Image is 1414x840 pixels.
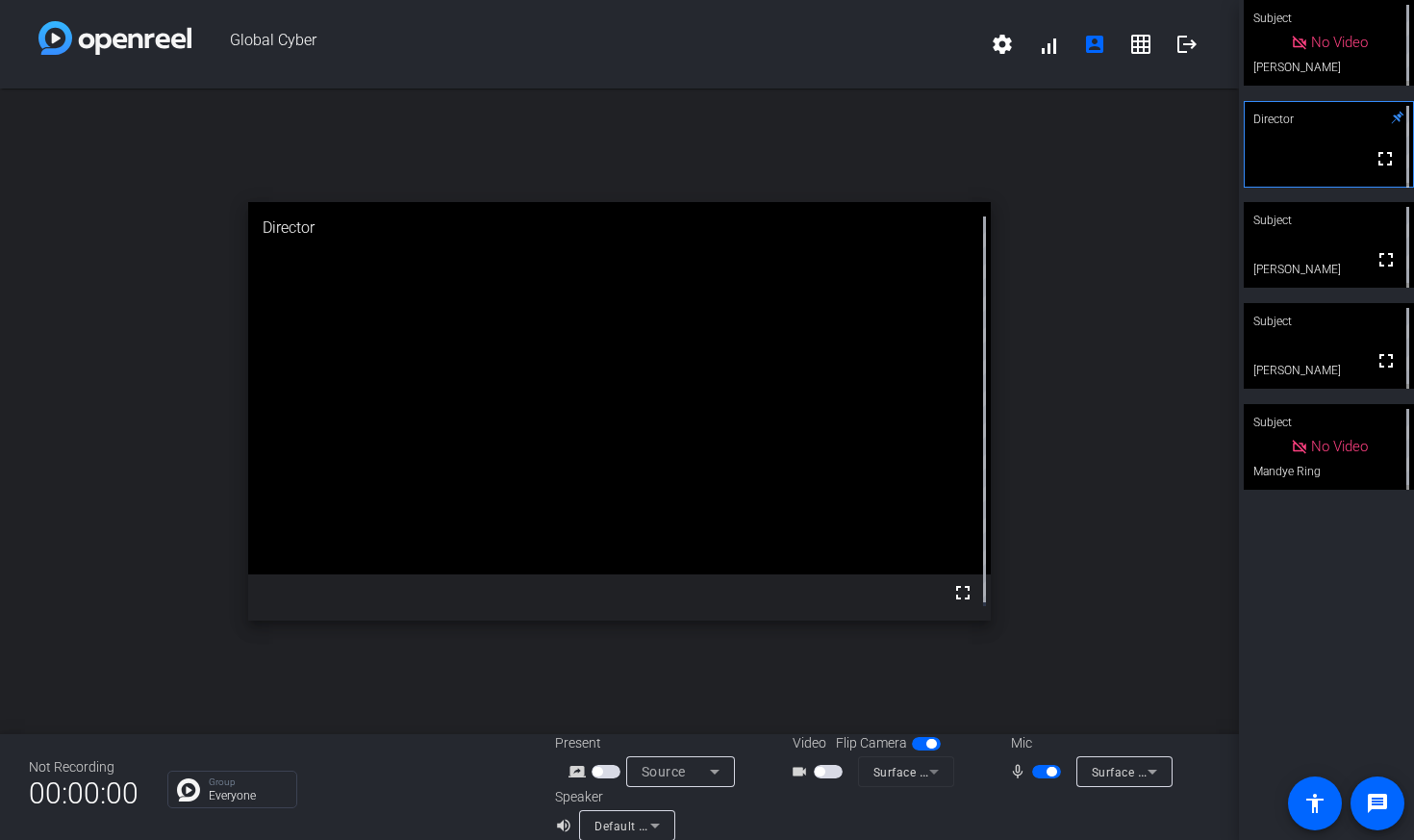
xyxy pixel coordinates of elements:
div: Present [555,733,747,753]
div: Director [248,202,992,254]
button: signal_cellular_alt [1025,21,1072,67]
div: Mic [992,733,1184,753]
div: Director [1244,101,1414,138]
p: Everyone [209,790,287,802]
mat-icon: mic_none [1009,760,1032,783]
span: Video [793,733,826,753]
div: Speaker [555,787,670,807]
mat-icon: fullscreen [1375,349,1398,372]
span: Global Cyber [191,21,979,67]
span: Flip Camera [836,733,907,753]
mat-icon: videocam_outline [791,760,814,783]
div: Subject [1244,404,1414,441]
span: No Video [1311,438,1368,455]
mat-icon: fullscreen [951,581,974,604]
span: Source [642,764,686,779]
div: Subject [1244,303,1414,340]
img: Chat Icon [177,778,200,802]
mat-icon: accessibility [1303,792,1326,815]
div: Not Recording [29,757,139,777]
mat-icon: volume_up [555,814,578,837]
mat-icon: fullscreen [1375,248,1398,271]
mat-icon: settings [991,33,1014,56]
div: Subject [1244,202,1414,239]
mat-icon: fullscreen [1374,147,1397,170]
span: Default - Surface Omnisonic Speakers (2- Surface High Definition Audio) [594,818,1000,833]
mat-icon: grid_on [1129,33,1152,56]
mat-icon: logout [1175,33,1199,56]
p: Group [209,777,287,787]
img: white-gradient.svg [38,21,191,55]
span: 00:00:00 [29,770,139,817]
mat-icon: message [1366,792,1389,815]
span: No Video [1311,34,1368,51]
mat-icon: screen_share_outline [568,760,592,783]
mat-icon: account_box [1083,33,1106,56]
